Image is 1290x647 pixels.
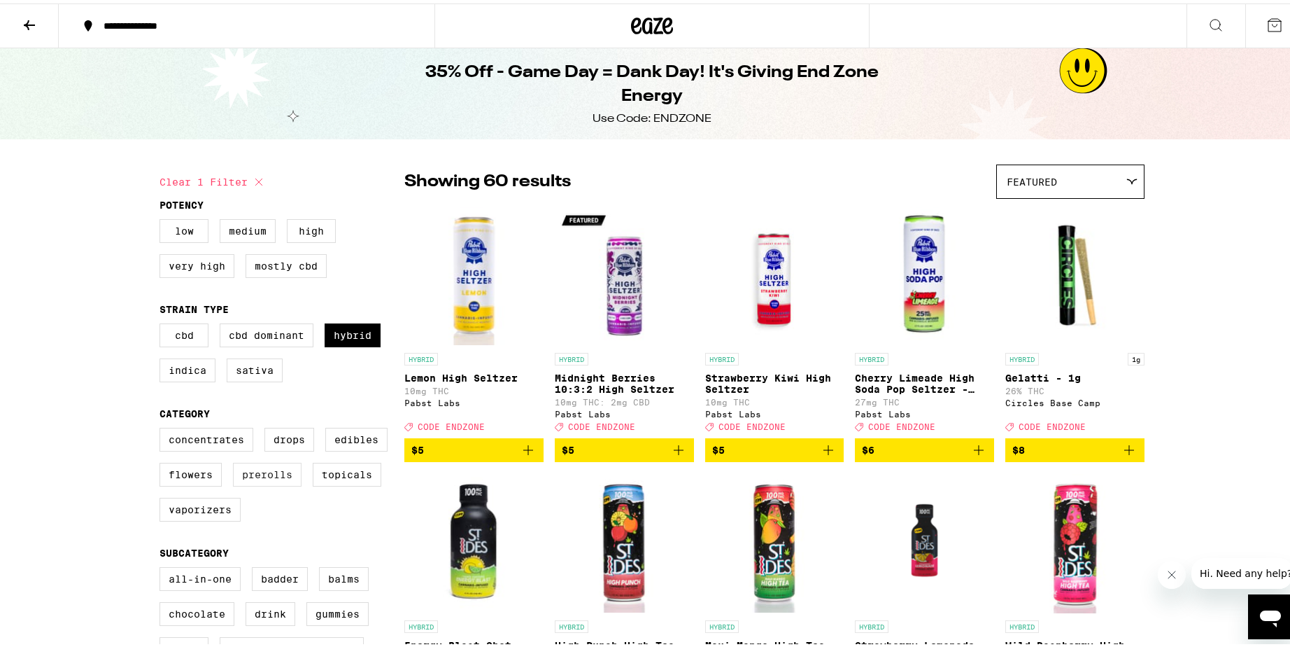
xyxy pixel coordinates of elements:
[705,470,844,610] img: St. Ides - Maui Mango High Tea
[862,441,874,452] span: $6
[705,406,844,415] div: Pabst Labs
[568,419,635,428] span: CODE ENDZONE
[555,617,588,629] p: HYBRID
[855,202,994,342] img: Pabst Labs - Cherry Limeade High Soda Pop Seltzer - 25mg
[555,435,694,459] button: Add to bag
[160,216,208,239] label: Low
[1012,441,1025,452] span: $8
[1005,383,1144,392] p: 26% THC
[397,57,907,105] h1: 35% Off - Game Day = Dank Day! It's Giving End Zone Energy
[705,349,739,362] p: HYBRID
[418,419,485,428] span: CODE ENDZONE
[855,435,994,459] button: Add to bag
[562,441,574,452] span: $5
[404,167,571,190] p: Showing 60 results
[712,441,725,452] span: $5
[705,617,739,629] p: HYBRID
[160,251,234,274] label: Very High
[705,369,844,391] p: Strawberry Kiwi High Seltzer
[411,441,424,452] span: $5
[160,459,222,483] label: Flowers
[160,355,215,379] label: Indica
[160,564,241,587] label: All-In-One
[1158,557,1186,585] iframe: Close message
[404,383,544,392] p: 10mg THC
[404,349,438,362] p: HYBRID
[718,419,786,428] span: CODE ENDZONE
[1128,349,1144,362] p: 1g
[160,320,208,344] label: CBD
[855,617,888,629] p: HYBRID
[855,406,994,415] div: Pabst Labs
[1005,435,1144,459] button: Add to bag
[325,424,388,448] label: Edibles
[325,320,381,344] label: Hybrid
[220,216,276,239] label: Medium
[593,108,711,123] div: Use Code: ENDZONE
[705,435,844,459] button: Add to bag
[555,349,588,362] p: HYBRID
[705,202,844,342] img: Pabst Labs - Strawberry Kiwi High Seltzer
[555,394,694,403] p: 10mg THC: 2mg CBD
[1005,617,1039,629] p: HYBRID
[313,459,381,483] label: Topicals
[160,405,210,416] legend: Category
[160,494,241,518] label: Vaporizers
[404,435,544,459] button: Add to bag
[227,355,283,379] label: Sativa
[1005,202,1144,342] img: Circles Base Camp - Gelatti - 1g
[855,470,994,610] img: St. Ides - Strawberry Lemonade Shot - 100mg
[264,424,314,448] label: Drops
[555,202,694,435] a: Open page for Midnight Berries 10:3:2 High Seltzer from Pabst Labs
[404,202,544,342] img: Pabst Labs - Lemon High Seltzer
[855,394,994,403] p: 27mg THC
[404,470,544,610] img: St. Ides - Energy Blast Shot - 100mg
[1005,470,1144,610] img: St. Ides - Wild Raspberry High Tea
[220,320,313,344] label: CBD Dominant
[1019,419,1086,428] span: CODE ENDZONE
[1005,395,1144,404] div: Circles Base Camp
[160,161,267,196] button: Clear 1 filter
[306,599,369,622] label: Gummies
[160,424,253,448] label: Concentrates
[404,369,544,380] p: Lemon High Seltzer
[233,459,302,483] label: Prerolls
[855,349,888,362] p: HYBRID
[855,202,994,435] a: Open page for Cherry Limeade High Soda Pop Seltzer - 25mg from Pabst Labs
[252,564,308,587] label: Badder
[160,300,229,312] legend: Strain Type
[555,406,694,415] div: Pabst Labs
[555,202,694,342] img: Pabst Labs - Midnight Berries 10:3:2 High Seltzer
[246,599,295,622] label: Drink
[705,394,844,403] p: 10mg THC
[287,216,336,239] label: High
[555,470,694,610] img: St. Ides - High Punch High Tea
[555,369,694,391] p: Midnight Berries 10:3:2 High Seltzer
[855,369,994,391] p: Cherry Limeade High Soda Pop Seltzer - 25mg
[1005,369,1144,380] p: Gelatti - 1g
[705,202,844,435] a: Open page for Strawberry Kiwi High Seltzer from Pabst Labs
[1005,349,1039,362] p: HYBRID
[160,196,204,207] legend: Potency
[160,599,234,622] label: Chocolate
[246,251,327,274] label: Mostly CBD
[404,617,438,629] p: HYBRID
[1005,202,1144,435] a: Open page for Gelatti - 1g from Circles Base Camp
[319,564,369,587] label: Balms
[868,419,935,428] span: CODE ENDZONE
[404,395,544,404] div: Pabst Labs
[160,544,229,555] legend: Subcategory
[1007,173,1057,184] span: Featured
[404,202,544,435] a: Open page for Lemon High Seltzer from Pabst Labs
